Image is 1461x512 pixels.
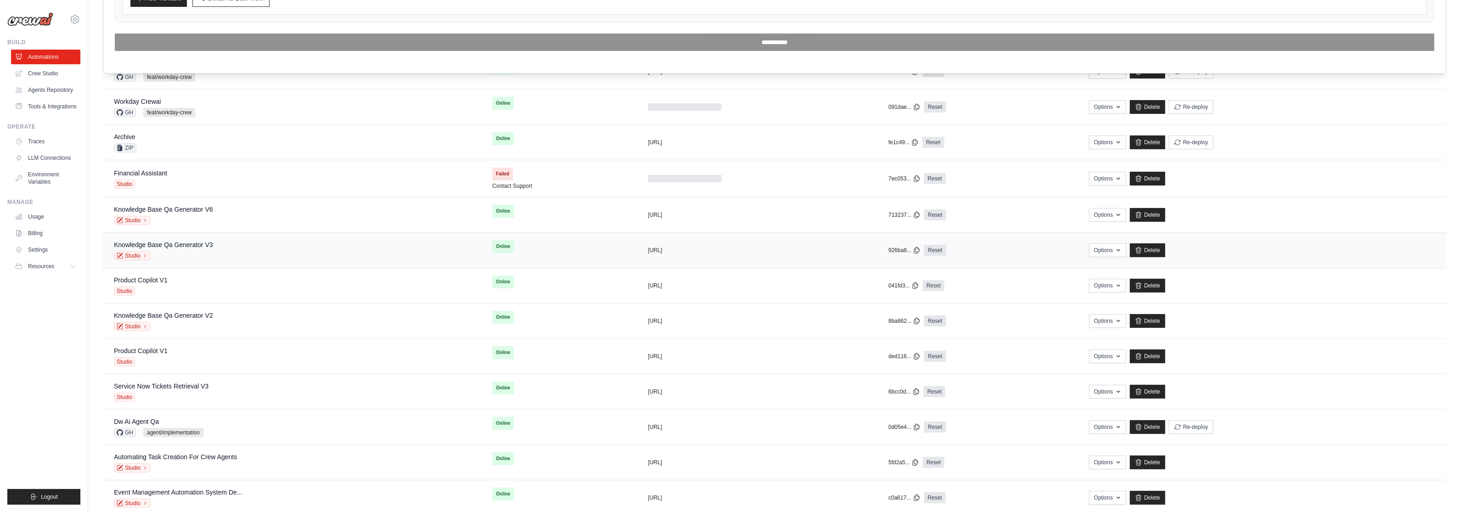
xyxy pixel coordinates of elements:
button: fe1c49... [888,139,919,146]
a: Service Now Tickets Retrieval V3 [114,383,209,390]
a: Product Copilot V1 [114,347,168,354]
a: Reset [923,457,944,468]
a: Reset [924,492,946,503]
a: Automations [11,50,80,64]
a: Knowledge Base Qa Generator V2 [114,312,213,319]
a: Delete [1130,314,1165,328]
a: Product Copilot V1 [114,276,168,284]
button: Options [1089,100,1126,114]
button: Logout [7,489,80,505]
button: Options [1089,491,1126,505]
button: Options [1089,243,1126,257]
button: Options [1089,208,1126,222]
span: Online [492,382,514,394]
a: Studio [114,216,151,225]
span: GH [114,73,136,82]
span: feat/workday-crew [143,73,195,82]
a: Reset [924,422,946,433]
a: Automating Task Creation For Crew Agents [114,453,237,461]
a: Delete [1130,420,1165,434]
a: Studio [114,463,151,473]
a: Reset [924,209,946,220]
span: agent/implementation [143,428,203,437]
div: Build [7,39,80,46]
button: 0d05e4... [888,423,920,431]
a: Reset [924,245,946,256]
a: Delete [1130,456,1165,469]
a: Delete [1130,491,1165,505]
a: Reset [922,137,944,148]
a: Reset [923,280,944,291]
a: Knowledge Base Qa Generator V6 [114,206,213,213]
span: ZIP [114,143,136,152]
span: Online [492,97,514,110]
span: Studio [114,180,135,189]
a: Delete [1130,100,1165,114]
a: Delete [1130,385,1165,399]
div: Operate [7,123,80,130]
a: Settings [11,242,80,257]
button: Options [1089,135,1126,149]
button: 041fd3... [888,282,919,289]
span: Failed [492,168,513,180]
a: Traces [11,134,80,149]
span: Online [492,240,514,253]
span: Online [492,417,514,430]
a: Reset [924,351,946,362]
span: Logout [41,493,58,501]
span: Online [492,132,514,145]
a: Financial Assistant [114,169,167,177]
img: Logo [7,12,53,26]
span: Online [492,276,514,288]
a: Contact Support [492,182,532,190]
button: Options [1089,456,1126,469]
button: 5fd2a5... [888,459,919,466]
button: Options [1089,349,1126,363]
span: Studio [114,287,135,296]
span: Studio [114,393,135,402]
button: c0a617... [888,494,920,501]
span: Online [492,346,514,359]
button: 713237... [888,211,920,219]
button: Options [1089,279,1126,293]
button: 7ec053... [888,175,920,182]
button: 091dae... [888,103,920,111]
span: Studio [114,357,135,366]
button: Options [1089,420,1126,434]
button: 6bcc0d... [888,388,920,395]
button: Options [1089,385,1126,399]
button: Options [1089,172,1126,186]
a: Reset [924,386,945,397]
a: Delete [1130,172,1165,186]
iframe: Chat Widget [1415,468,1461,512]
a: Reset [924,101,946,113]
span: GH [114,108,136,117]
a: Studio [114,251,151,260]
a: LLM Connections [11,151,80,165]
a: Knowledge Base Qa Generator V3 [114,241,213,248]
a: Tools & Integrations [11,99,80,114]
span: Online [492,452,514,465]
a: Archive [114,133,135,141]
button: Options [1089,314,1126,328]
button: ded116... [888,353,920,360]
span: Online [492,205,514,218]
button: 926ba8... [888,247,920,254]
span: Online [492,311,514,324]
a: Studio [114,322,151,331]
span: feat/workday-crew [143,108,195,117]
a: Event Management Automation System De... [114,489,242,496]
button: Re-deploy [1169,135,1213,149]
button: Re-deploy [1169,100,1213,114]
span: Resources [28,263,54,270]
span: Online [492,488,514,501]
a: Delete [1130,279,1165,293]
button: Re-deploy [1169,420,1213,434]
a: Crew Studio [11,66,80,81]
a: Agents Repository [11,83,80,97]
a: Billing [11,226,80,241]
a: Dw Ai Agent Qa [114,418,159,425]
button: 8ba862... [888,317,920,325]
a: Delete [1130,243,1165,257]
